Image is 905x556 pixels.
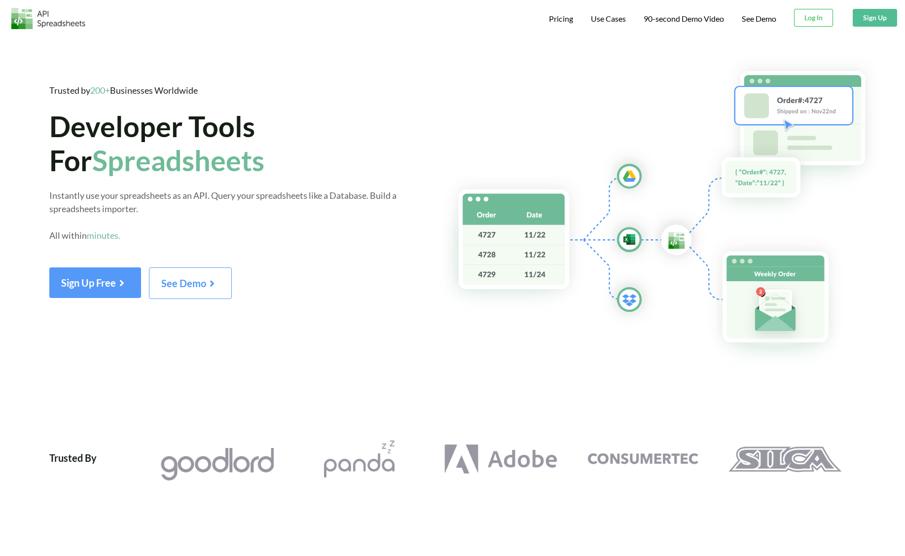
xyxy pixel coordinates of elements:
span: Instantly use your spreadsheets as an API. Query your spreadsheets like a Database. Build a sprea... [49,190,397,241]
button: Sign Up [853,9,897,27]
span: 200+ [90,85,110,96]
div: Trusted By [49,441,97,483]
img: Hero Spreadsheet Flow [434,54,905,371]
button: See Demo [149,267,232,299]
img: Goodlord Logo [160,445,274,483]
button: Sign Up Free [49,267,141,298]
a: See Demo [742,14,776,24]
span: See Demo [161,277,219,289]
a: Adobe Logo [430,441,572,478]
span: minutes. [87,230,120,241]
button: Log In [794,9,833,27]
span: Use Cases [591,14,626,23]
span: Sign Up Free [61,277,129,289]
span: Trusted by Businesses Worldwide [49,85,198,96]
a: Silca Logo [714,441,856,478]
a: Consumertec Logo [572,441,714,478]
span: Spreadsheets [92,143,264,177]
img: Consumertec Logo [586,441,699,478]
span: Developer Tools For [49,109,264,177]
img: Silca Logo [728,441,841,478]
a: Goodlord Logo [146,441,288,483]
a: Pandazzz Logo [288,441,430,478]
span: Pricing [549,14,573,23]
a: See Demo [149,281,232,289]
span: 90-second Demo Video [644,15,724,23]
img: Pandazzz Logo [302,441,416,478]
img: Logo.png [11,8,85,29]
img: Adobe Logo [444,441,557,478]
